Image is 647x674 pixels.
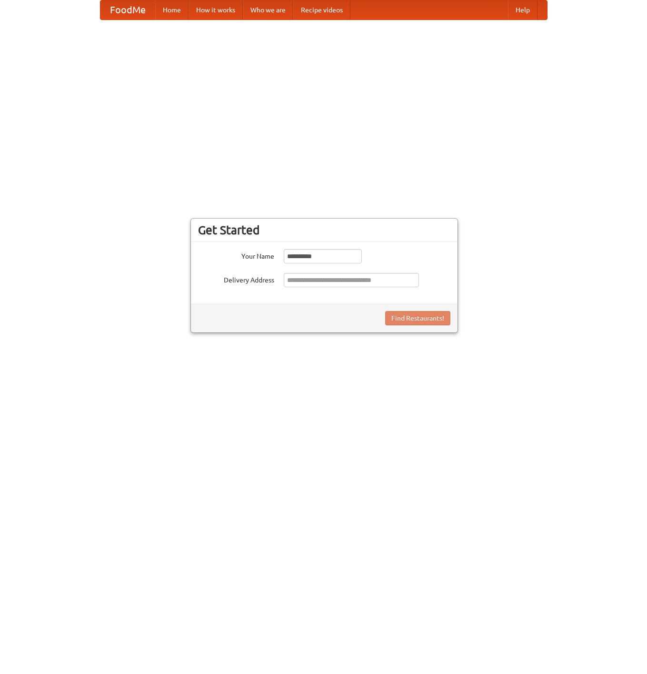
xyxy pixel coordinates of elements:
a: How it works [189,0,243,20]
h3: Get Started [198,223,450,237]
a: FoodMe [100,0,155,20]
a: Who we are [243,0,293,20]
a: Help [508,0,538,20]
a: Recipe videos [293,0,350,20]
a: Home [155,0,189,20]
button: Find Restaurants! [385,311,450,325]
label: Delivery Address [198,273,274,285]
label: Your Name [198,249,274,261]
